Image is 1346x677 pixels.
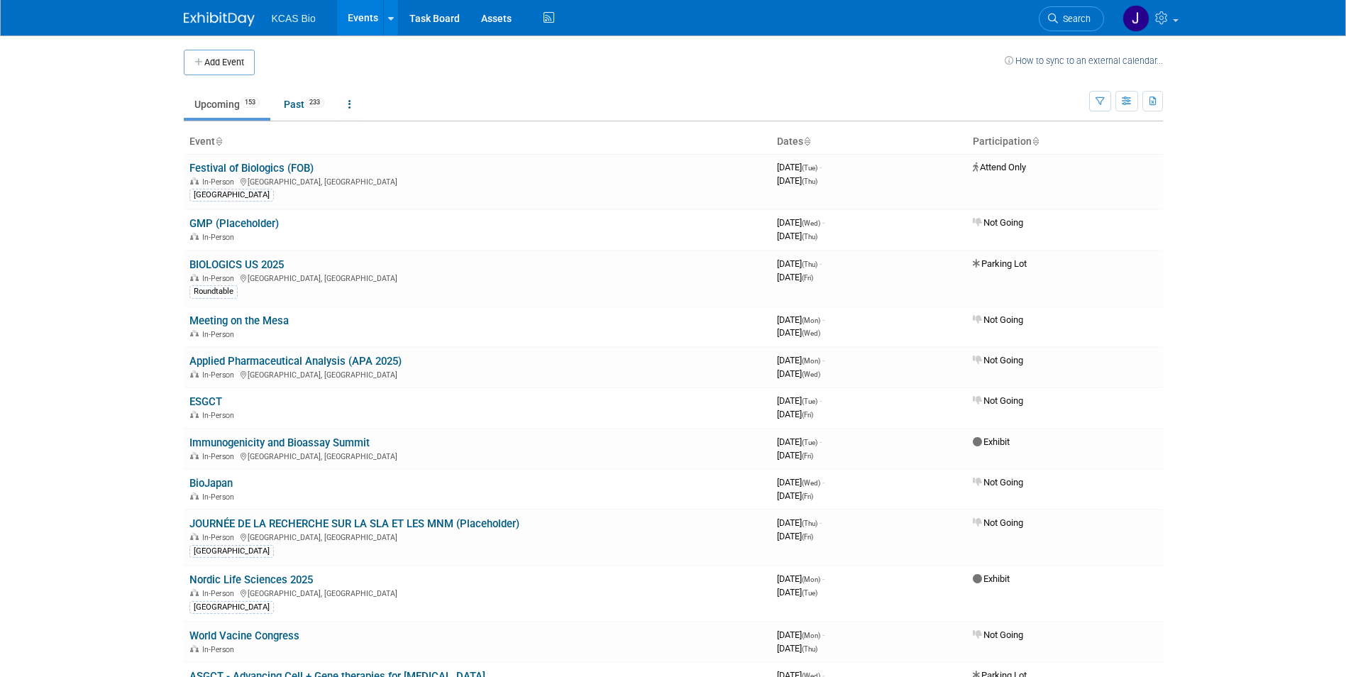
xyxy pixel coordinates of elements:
span: [DATE] [777,643,817,654]
span: [DATE] [777,517,822,528]
span: - [820,395,822,406]
a: Applied Pharmaceutical Analysis (APA 2025) [189,355,402,368]
a: Nordic Life Sciences 2025 [189,573,313,586]
span: - [822,573,824,584]
span: (Fri) [802,411,813,419]
span: [DATE] [777,231,817,241]
span: In-Person [202,330,238,339]
span: In-Person [202,533,238,542]
span: [DATE] [777,272,813,282]
span: [DATE] [777,217,824,228]
span: [DATE] [777,587,817,598]
span: (Mon) [802,632,820,639]
div: [GEOGRAPHIC_DATA] [189,545,274,558]
div: [GEOGRAPHIC_DATA], [GEOGRAPHIC_DATA] [189,450,766,461]
span: In-Person [202,452,238,461]
a: How to sync to an external calendar... [1005,55,1163,66]
img: In-Person Event [190,452,199,459]
a: BioJapan [189,477,233,490]
span: (Thu) [802,260,817,268]
span: 233 [305,97,324,108]
span: (Tue) [802,439,817,446]
span: (Thu) [802,177,817,185]
div: [GEOGRAPHIC_DATA] [189,601,274,614]
span: (Thu) [802,645,817,653]
span: Attend Only [973,162,1026,172]
span: [DATE] [777,162,822,172]
div: [GEOGRAPHIC_DATA], [GEOGRAPHIC_DATA] [189,531,766,542]
span: [DATE] [777,395,822,406]
span: Not Going [973,629,1023,640]
span: [DATE] [777,327,820,338]
span: (Wed) [802,219,820,227]
span: Not Going [973,355,1023,365]
span: - [820,258,822,269]
span: - [820,517,822,528]
span: Not Going [973,477,1023,488]
a: Sort by Participation Type [1032,136,1039,147]
span: (Fri) [802,492,813,500]
div: [GEOGRAPHIC_DATA], [GEOGRAPHIC_DATA] [189,175,766,187]
img: In-Person Event [190,330,199,337]
a: Sort by Event Name [215,136,222,147]
span: KCAS Bio [272,13,316,24]
span: In-Person [202,274,238,283]
img: In-Person Event [190,411,199,418]
img: In-Person Event [190,533,199,540]
span: In-Person [202,177,238,187]
span: - [822,629,824,640]
div: [GEOGRAPHIC_DATA] [189,189,274,202]
span: In-Person [202,233,238,242]
span: In-Person [202,411,238,420]
a: Meeting on the Mesa [189,314,289,327]
span: [DATE] [777,477,824,488]
span: - [822,355,824,365]
div: Roundtable [189,285,238,298]
span: [DATE] [777,409,813,419]
span: (Wed) [802,370,820,378]
span: Not Going [973,217,1023,228]
span: Not Going [973,314,1023,325]
div: [GEOGRAPHIC_DATA], [GEOGRAPHIC_DATA] [189,368,766,380]
span: (Fri) [802,452,813,460]
a: Search [1039,6,1104,31]
img: ExhibitDay [184,12,255,26]
img: In-Person Event [190,645,199,652]
span: [DATE] [777,314,824,325]
span: (Wed) [802,329,820,337]
th: Participation [967,130,1163,154]
a: Festival of Biologics (FOB) [189,162,314,175]
span: In-Person [202,645,238,654]
a: Past233 [273,91,335,118]
a: Immunogenicity and Bioassay Summit [189,436,370,449]
span: [DATE] [777,175,817,186]
a: Sort by Start Date [803,136,810,147]
a: Upcoming153 [184,91,270,118]
span: In-Person [202,370,238,380]
span: [DATE] [777,355,824,365]
a: BIOLOGICS US 2025 [189,258,284,271]
span: - [822,477,824,488]
span: [DATE] [777,436,822,447]
span: (Thu) [802,519,817,527]
span: - [820,436,822,447]
th: Dates [771,130,967,154]
span: Not Going [973,395,1023,406]
span: (Fri) [802,274,813,282]
span: Exhibit [973,573,1010,584]
span: (Mon) [802,357,820,365]
span: (Wed) [802,479,820,487]
span: (Mon) [802,317,820,324]
span: [DATE] [777,629,824,640]
img: In-Person Event [190,177,199,185]
a: World Vacine Congress [189,629,299,642]
span: - [820,162,822,172]
span: Parking Lot [973,258,1027,269]
img: Jeremy Rochford [1122,5,1149,32]
img: In-Person Event [190,233,199,240]
span: [DATE] [777,573,824,584]
img: In-Person Event [190,589,199,596]
span: Exhibit [973,436,1010,447]
a: ESGCT [189,395,222,408]
img: In-Person Event [190,492,199,500]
